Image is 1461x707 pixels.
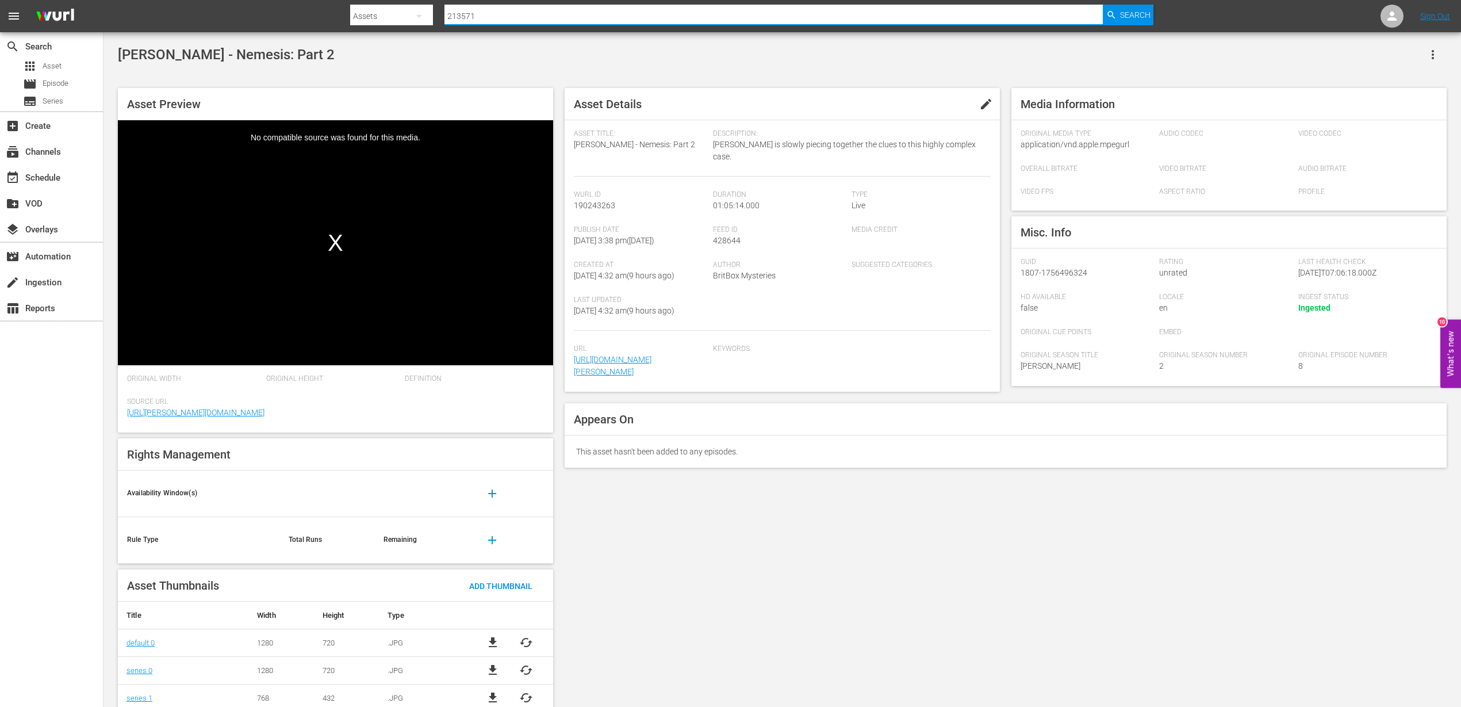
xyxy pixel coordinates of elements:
[519,636,533,649] button: cached
[1021,129,1154,139] span: Original Media Type
[126,694,152,702] a: series 1
[23,59,37,73] span: Asset
[127,97,201,111] span: Asset Preview
[127,408,264,417] a: [URL][PERSON_NAME][DOMAIN_NAME]
[1021,97,1115,111] span: Media Information
[127,579,219,593] span: Asset Thumbnails
[118,120,553,365] div: Video Player
[574,355,651,376] a: [URL][DOMAIN_NAME][PERSON_NAME]
[279,517,374,563] th: Total Runs
[574,140,695,149] span: [PERSON_NAME] - Nemesis: Part 2
[379,629,466,656] td: .JPG
[485,487,499,500] span: add
[1298,188,1432,197] span: Profile
[6,276,20,289] span: Ingestion
[1159,258,1293,267] span: Rating
[118,471,279,517] th: Availability Window(s)
[478,526,506,554] button: add
[43,60,62,72] span: Asset
[574,190,707,200] span: Wurl Id
[565,435,1447,468] div: This asset hasn't been added to any episodes.
[1021,258,1154,267] span: GUID
[43,78,68,89] span: Episode
[43,95,63,107] span: Series
[852,190,985,200] span: Type
[519,663,533,677] button: cached
[1159,129,1293,139] span: Audio Codec
[1298,293,1432,302] span: Ingest Status
[852,226,985,235] span: Media Credit
[713,139,985,163] span: [PERSON_NAME] is slowly piecing together the clues to this highly complex case.
[486,636,500,649] a: file_download
[1021,361,1080,370] span: [PERSON_NAME]
[6,145,20,159] span: Channels
[248,629,314,656] td: 1280
[1159,303,1168,312] span: en
[374,517,469,563] th: Remaining
[127,448,231,461] span: Rights Management
[574,412,634,426] span: Appears On
[1440,319,1461,388] button: Open Feedback Widget
[1103,5,1153,25] button: Search
[574,201,615,210] span: 190243263
[379,656,466,684] td: .JPG
[1159,351,1293,360] span: Original Season Number
[713,226,846,235] span: Feed ID
[574,129,707,139] span: Asset Title:
[1021,351,1154,360] span: Original Season Title
[6,301,20,315] span: Reports
[126,666,152,675] a: series 0
[713,129,985,139] span: Description:
[460,575,542,596] button: Add Thumbnail
[460,582,542,591] span: Add Thumbnail
[248,656,314,684] td: 1280
[1298,258,1432,267] span: Last Health Check
[248,602,314,629] th: Width
[478,480,506,507] button: add
[1298,361,1303,370] span: 8
[7,9,21,23] span: menu
[1021,165,1154,174] span: Overall Bitrate
[6,171,20,185] span: Schedule
[1021,293,1154,302] span: HD Available
[1021,226,1071,239] span: Misc. Info
[1159,328,1293,337] span: Embed
[23,94,37,108] span: Series
[23,77,37,91] span: Episode
[1021,140,1129,149] span: application/vnd.apple.mpegurl
[1420,12,1450,21] a: Sign Out
[485,533,499,547] span: add
[1159,268,1187,277] span: unrated
[1159,361,1164,370] span: 2
[713,236,741,245] span: 428644
[486,663,500,677] a: file_download
[1021,268,1087,277] span: 1807-1756496324
[6,197,20,211] span: VOD
[28,3,83,30] img: ans4CAIJ8jUAAAAAAAAAAAAAAAAAAAAAAAAgQb4GAAAAAAAAAAAAAAAAAAAAAAAAJMjXAAAAAAAAAAAAAAAAAAAAAAAAgAT5G...
[1021,188,1154,197] span: Video FPS
[713,261,846,270] span: Author
[127,374,260,384] span: Original Width
[1298,129,1432,139] span: Video Codec
[519,691,533,705] span: cached
[6,40,20,53] span: Search
[574,236,654,245] span: [DATE] 3:38 pm ( [DATE] )
[574,306,674,315] span: [DATE] 4:32 am ( 9 hours ago )
[314,629,379,656] td: 720
[713,345,985,354] span: Keywords
[486,691,500,705] a: file_download
[314,656,379,684] td: 720
[1298,165,1432,174] span: Audio Bitrate
[1159,293,1293,302] span: Locale
[574,296,707,305] span: Last Updated
[118,517,279,563] th: Rule Type
[713,190,846,200] span: Duration
[405,374,538,384] span: Definition
[379,602,466,629] th: Type
[713,271,776,280] span: BritBox Mysteries
[118,602,248,629] th: Title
